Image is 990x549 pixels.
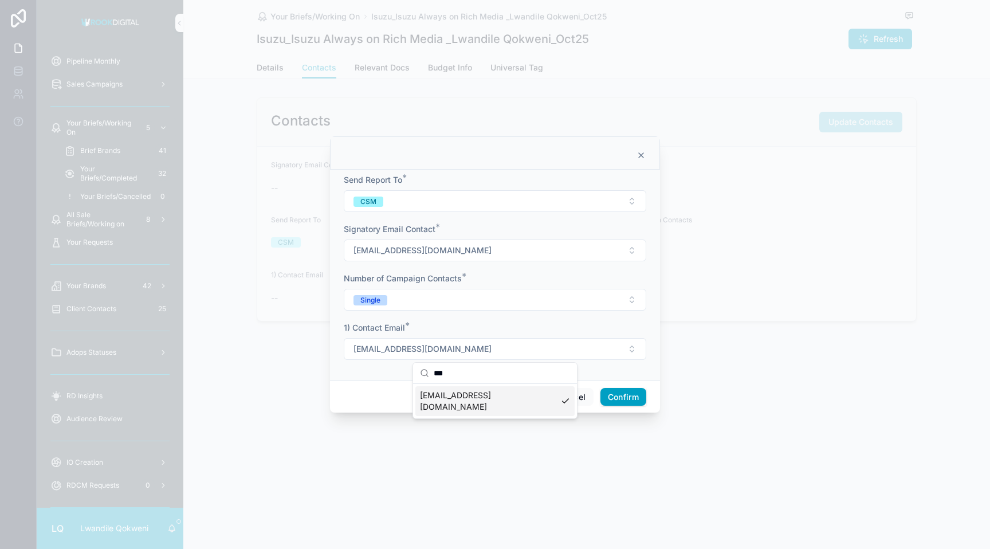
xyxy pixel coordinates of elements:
[420,390,556,413] span: [EMAIL_ADDRESS][DOMAIN_NAME]
[344,190,646,212] button: Select Button
[353,245,492,256] span: [EMAIL_ADDRESS][DOMAIN_NAME]
[344,240,646,261] button: Select Button
[344,338,646,360] button: Select Button
[344,273,462,283] span: Number of Campaign Contacts
[360,197,376,207] div: CSM
[600,388,646,406] button: Confirm
[344,323,405,332] span: 1) Contact Email
[344,224,435,234] span: Signatory Email Contact
[344,175,402,185] span: Send Report To
[344,289,646,311] button: Select Button
[360,295,380,305] div: Single
[353,343,492,355] span: [EMAIL_ADDRESS][DOMAIN_NAME]
[413,384,577,418] div: Suggestions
